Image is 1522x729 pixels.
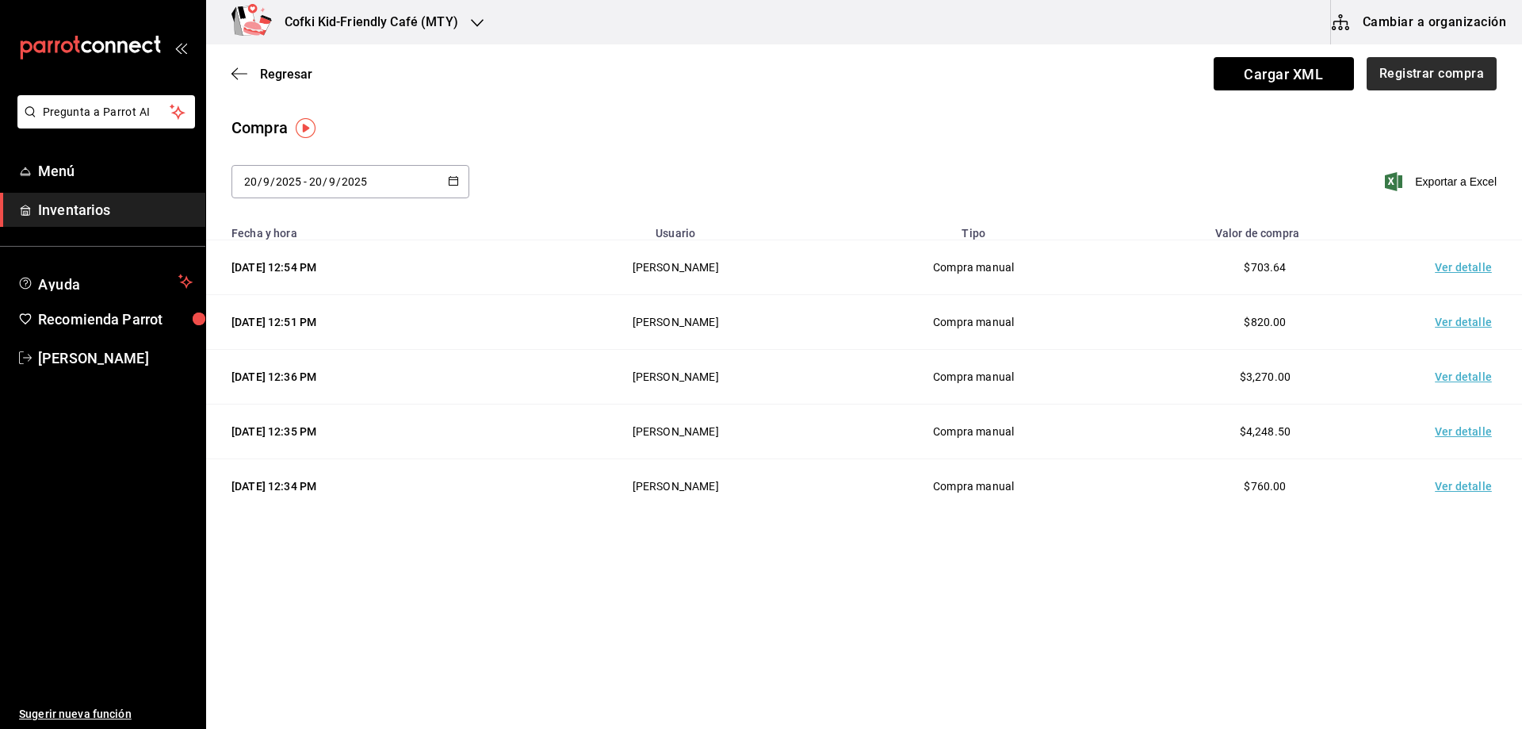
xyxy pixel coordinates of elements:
div: [DATE] 12:36 PM [231,369,504,385]
div: [DATE] 12:35 PM [231,424,504,439]
input: Day [308,175,323,188]
td: Ver detalle [1411,405,1522,459]
h3: Cofki Kid-Friendly Café (MTY) [272,13,458,32]
span: $3,270.00 [1240,370,1291,383]
td: Ver detalle [1411,350,1522,405]
button: Regresar [231,67,312,82]
span: Ayuda [38,272,172,291]
span: Sugerir nueva función [19,706,193,723]
span: Recomienda Parrot [38,309,193,330]
div: [DATE] 12:34 PM [231,478,504,494]
span: $4,248.50 [1240,425,1291,438]
a: Pregunta a Parrot AI [11,115,195,132]
td: [PERSON_NAME] [523,405,828,459]
input: Month [262,175,270,188]
span: [PERSON_NAME] [38,347,193,369]
td: [PERSON_NAME] [523,350,828,405]
img: Tooltip marker [296,118,315,138]
span: / [336,175,341,188]
span: Inventarios [38,199,193,221]
span: Cargar XML [1214,57,1354,90]
td: Compra manual [828,240,1119,295]
td: [PERSON_NAME] [523,459,828,514]
span: $820.00 [1244,316,1286,328]
button: Registrar compra [1367,57,1497,90]
span: $760.00 [1244,480,1286,493]
td: Ver detalle [1411,459,1522,514]
input: Month [328,175,336,188]
button: Exportar a Excel [1388,172,1497,191]
span: / [258,175,262,188]
td: Ver detalle [1411,295,1522,350]
span: $703.64 [1244,261,1286,274]
span: Menú [38,160,193,182]
td: [PERSON_NAME] [523,240,828,295]
td: Compra manual [828,295,1119,350]
input: Year [275,175,302,188]
th: Fecha y hora [206,217,523,240]
td: Compra manual [828,459,1119,514]
input: Year [341,175,368,188]
td: Compra manual [828,405,1119,459]
span: Regresar [260,67,312,82]
th: Usuario [523,217,828,240]
span: / [323,175,327,188]
div: Compra [231,116,288,140]
td: Compra manual [828,350,1119,405]
div: [DATE] 12:51 PM [231,314,504,330]
th: Tipo [828,217,1119,240]
input: Day [243,175,258,188]
button: open_drawer_menu [174,41,187,54]
td: [PERSON_NAME] [523,295,828,350]
td: Ver detalle [1411,240,1522,295]
span: - [304,175,307,188]
span: Pregunta a Parrot AI [43,104,170,121]
span: / [270,175,275,188]
button: Pregunta a Parrot AI [17,95,195,129]
th: Valor de compra [1119,217,1411,240]
div: [DATE] 12:54 PM [231,259,504,275]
